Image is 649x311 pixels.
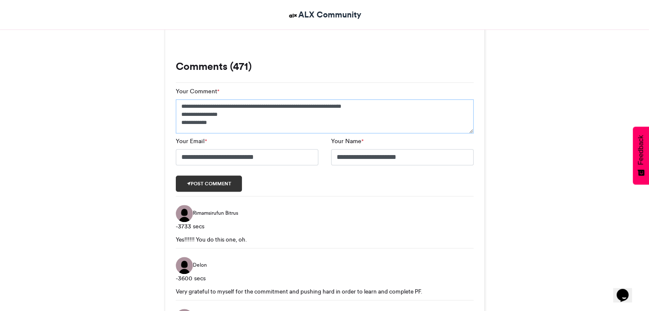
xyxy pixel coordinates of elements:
[176,235,474,244] div: Yes!!!!!! You do this one, oh.
[193,261,207,269] span: Delon
[637,135,645,165] span: Feedback
[633,127,649,184] button: Feedback - Show survey
[176,274,474,283] div: -3600 secs
[288,9,361,21] a: ALX Community
[176,137,207,146] label: Your Email
[613,277,640,302] iframe: chat widget
[176,287,474,296] div: Very grateful to myself for the commitment and pushing hard in order to learn and complete PF.
[193,209,238,217] span: Rimamsirufun Bitrus
[176,222,474,231] div: -3733 secs
[288,10,298,21] img: ALX Community
[176,87,219,96] label: Your Comment
[176,176,242,192] button: Post comment
[176,257,193,274] img: Delon
[176,61,474,72] h3: Comments (471)
[176,205,193,222] img: Rimamsirufun
[331,137,364,146] label: Your Name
